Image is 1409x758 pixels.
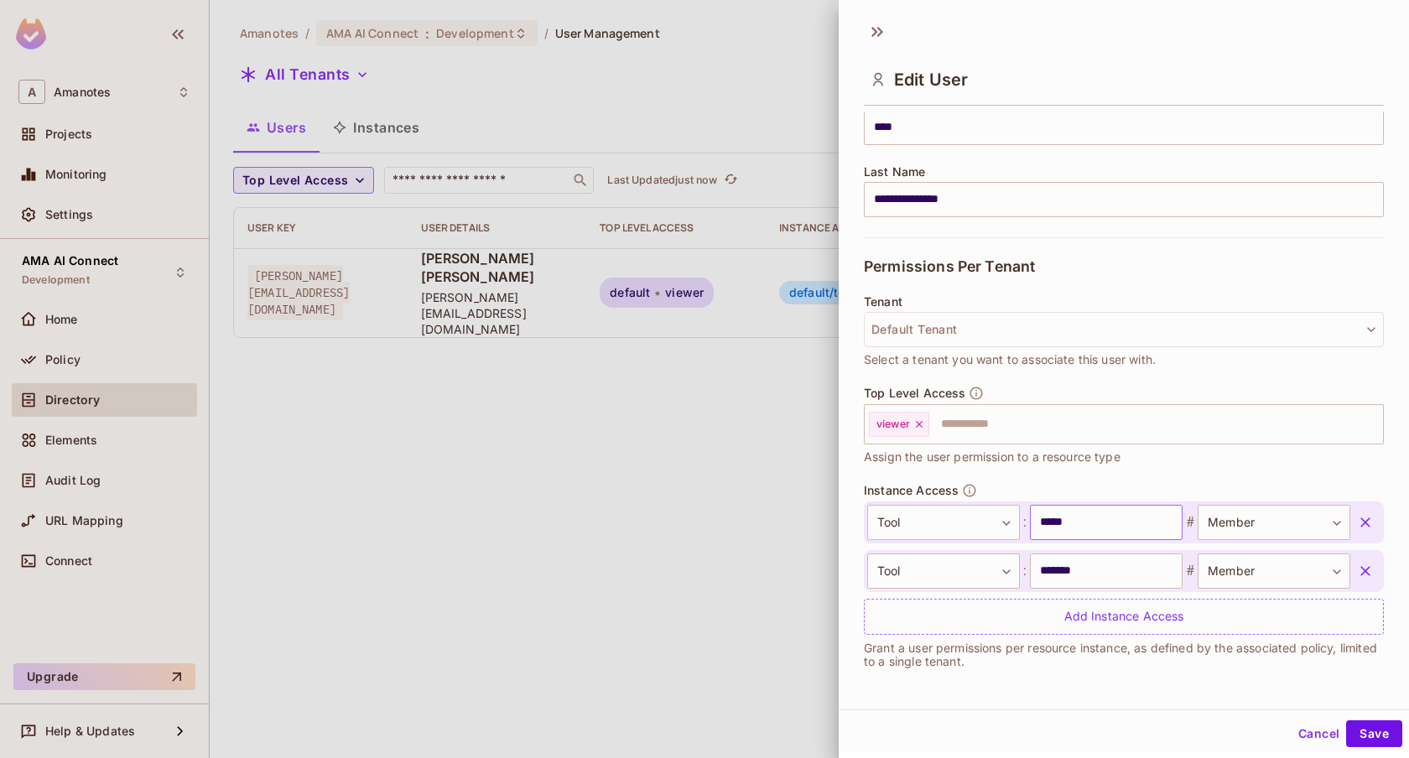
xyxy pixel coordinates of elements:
[864,165,925,179] span: Last Name
[864,295,902,309] span: Tenant
[1020,561,1030,581] span: :
[1020,512,1030,532] span: :
[1375,422,1378,425] button: Open
[864,387,965,400] span: Top Level Access
[1183,512,1198,532] span: #
[867,505,1020,540] div: Tool
[864,258,1035,275] span: Permissions Per Tenant
[1346,720,1402,747] button: Save
[1292,720,1346,747] button: Cancel
[876,418,910,431] span: viewer
[864,448,1120,466] span: Assign the user permission to a resource type
[869,412,929,437] div: viewer
[864,599,1384,635] div: Add Instance Access
[1198,553,1350,589] div: Member
[864,484,959,497] span: Instance Access
[1198,505,1350,540] div: Member
[864,641,1384,668] p: Grant a user permissions per resource instance, as defined by the associated policy, limited to a...
[894,70,968,90] span: Edit User
[864,312,1384,347] button: Default Tenant
[1183,561,1198,581] span: #
[867,553,1020,589] div: Tool
[864,350,1156,369] span: Select a tenant you want to associate this user with.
